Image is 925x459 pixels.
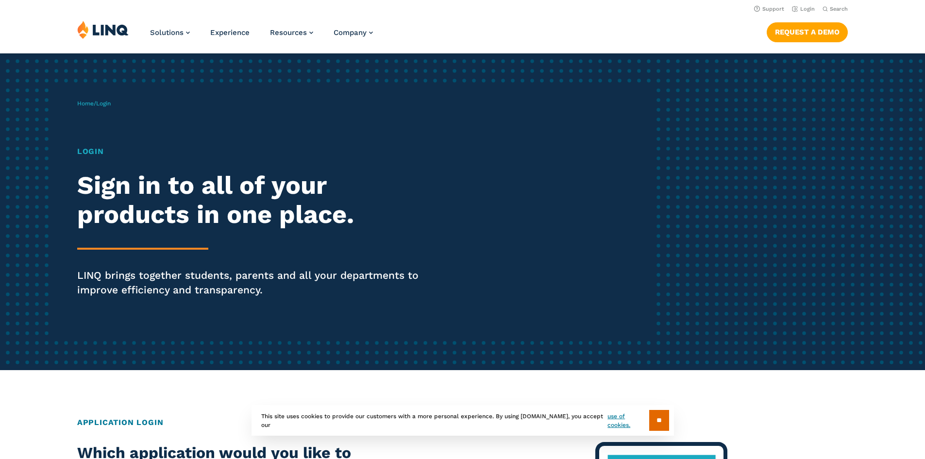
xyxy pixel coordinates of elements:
a: Request a Demo [767,22,848,42]
p: LINQ brings together students, parents and all your departments to improve efficiency and transpa... [77,268,434,297]
a: Home [77,100,94,107]
div: This site uses cookies to provide our customers with a more personal experience. By using [DOMAIN... [252,405,674,436]
nav: Primary Navigation [150,20,373,52]
button: Open Search Bar [823,5,848,13]
h1: Login [77,146,434,157]
span: Search [830,6,848,12]
span: / [77,100,111,107]
img: LINQ | K‑12 Software [77,20,129,39]
a: Resources [270,28,313,37]
h2: Application Login [77,417,848,428]
span: Resources [270,28,307,37]
span: Login [96,100,111,107]
a: Solutions [150,28,190,37]
span: Solutions [150,28,184,37]
a: use of cookies. [607,412,649,429]
a: Login [792,6,815,12]
a: Company [334,28,373,37]
nav: Button Navigation [767,20,848,42]
a: Support [754,6,784,12]
span: Company [334,28,367,37]
a: Experience [210,28,250,37]
h2: Sign in to all of your products in one place. [77,171,434,229]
